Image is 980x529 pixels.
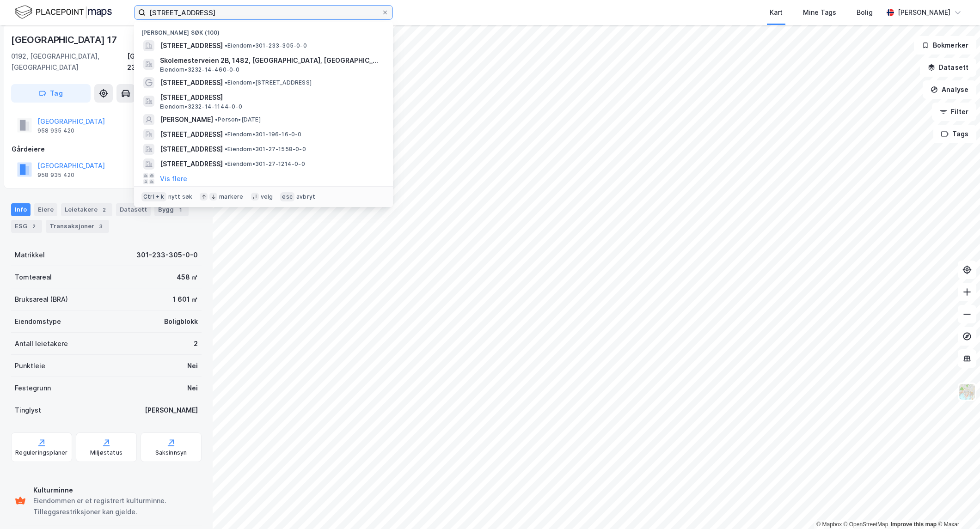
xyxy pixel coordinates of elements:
[160,144,223,155] span: [STREET_ADDRESS]
[958,383,976,401] img: Z
[770,7,783,18] div: Kart
[160,77,223,88] span: [STREET_ADDRESS]
[225,42,307,49] span: Eiendom • 301-233-305-0-0
[15,338,68,349] div: Antall leietakere
[187,360,198,371] div: Nei
[99,205,109,214] div: 2
[15,405,41,416] div: Tinglyst
[225,146,227,152] span: •
[816,521,842,528] a: Mapbox
[933,125,976,143] button: Tags
[160,55,382,66] span: Skolemesterveien 2B, 1482, [GEOGRAPHIC_DATA], [GEOGRAPHIC_DATA]
[173,294,198,305] div: 1 601 ㎡
[145,405,198,416] div: [PERSON_NAME]
[96,222,105,231] div: 3
[225,131,227,138] span: •
[219,193,243,201] div: markere
[34,203,57,216] div: Eiere
[11,51,127,73] div: 0192, [GEOGRAPHIC_DATA], [GEOGRAPHIC_DATA]
[215,116,218,123] span: •
[168,193,193,201] div: nytt søk
[116,203,151,216] div: Datasett
[225,42,227,49] span: •
[225,146,306,153] span: Eiendom • 301-27-1558-0-0
[33,485,198,496] div: Kulturminne
[225,160,305,168] span: Eiendom • 301-27-1214-0-0
[61,203,112,216] div: Leietakere
[225,79,227,86] span: •
[11,203,31,216] div: Info
[15,272,52,283] div: Tomteareal
[177,272,198,283] div: 458 ㎡
[194,338,198,349] div: 2
[164,316,198,327] div: Boligblokk
[225,131,302,138] span: Eiendom • 301-196-16-0-0
[934,485,980,529] div: Kontrollprogram for chat
[15,249,45,261] div: Matrikkel
[15,383,51,394] div: Festegrunn
[280,192,294,201] div: esc
[920,58,976,77] button: Datasett
[155,449,187,456] div: Saksinnsyn
[11,32,119,47] div: [GEOGRAPHIC_DATA] 17
[160,103,242,110] span: Eiendom • 3232-14-1144-0-0
[33,495,198,517] div: Eiendommen er et registrert kulturminne. Tilleggsrestriksjoner kan gjelde.
[932,103,976,121] button: Filter
[176,205,185,214] div: 1
[187,383,198,394] div: Nei
[90,449,122,456] div: Miljøstatus
[160,158,223,170] span: [STREET_ADDRESS]
[296,193,315,201] div: avbryt
[11,220,42,233] div: ESG
[160,92,382,103] span: [STREET_ADDRESS]
[11,84,91,103] button: Tag
[15,294,68,305] div: Bruksareal (BRA)
[15,4,112,20] img: logo.f888ab2527a4732fd821a326f86c7f29.svg
[891,521,937,528] a: Improve this map
[215,116,261,123] span: Person • [DATE]
[37,171,74,179] div: 958 935 420
[37,127,74,134] div: 958 935 420
[46,220,109,233] div: Transaksjoner
[146,6,381,19] input: Søk på adresse, matrikkel, gårdeiere, leietakere eller personer
[127,51,202,73] div: [GEOGRAPHIC_DATA], 233/305
[160,129,223,140] span: [STREET_ADDRESS]
[844,521,888,528] a: OpenStreetMap
[15,449,67,456] div: Reguleringsplaner
[12,144,201,155] div: Gårdeiere
[160,114,213,125] span: [PERSON_NAME]
[160,66,240,73] span: Eiendom • 3232-14-460-0-0
[134,22,393,38] div: [PERSON_NAME] søk (100)
[160,40,223,51] span: [STREET_ADDRESS]
[923,80,976,99] button: Analyse
[898,7,950,18] div: [PERSON_NAME]
[934,485,980,529] iframe: Chat Widget
[803,7,836,18] div: Mine Tags
[141,192,166,201] div: Ctrl + k
[261,193,273,201] div: velg
[154,203,189,216] div: Bygg
[225,160,227,167] span: •
[914,36,976,55] button: Bokmerker
[29,222,38,231] div: 2
[15,360,45,371] div: Punktleie
[225,79,312,86] span: Eiendom • [STREET_ADDRESS]
[857,7,873,18] div: Bolig
[15,316,61,327] div: Eiendomstype
[160,173,187,184] button: Vis flere
[136,249,198,261] div: 301-233-305-0-0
